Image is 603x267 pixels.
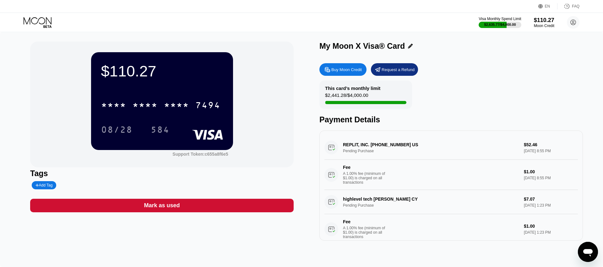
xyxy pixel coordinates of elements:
div: Mark as used [144,202,180,209]
div: A 1.00% fee (minimum of $1.00) is charged on all transactions [343,226,390,239]
div: $1.00 [524,169,578,174]
div: This card’s monthly limit [325,86,380,91]
div: $1.00 [524,224,578,229]
div: Add Tag [35,183,52,187]
div: FeeA 1.00% fee (minimum of $1.00) is charged on all transactions$1.00[DATE] 1:23 PM [324,214,578,244]
div: $110.27 [101,62,223,80]
div: [DATE] 1:23 PM [524,230,578,235]
div: $110.27 [534,17,554,24]
div: $2,441.28 / $4,000.00 [325,92,368,101]
div: EN [545,4,550,8]
div: $110.27Moon Credit [534,17,554,28]
div: FAQ [557,3,579,9]
div: Visa Monthly Spend Limit [479,17,521,21]
div: My Moon X Visa® Card [319,42,405,51]
div: Moon Credit [534,24,554,28]
div: Request a Refund [382,67,415,72]
div: [DATE] 8:55 PM [524,176,578,180]
div: Add Tag [32,181,56,189]
div: Tags [30,169,294,178]
div: Fee [343,165,387,170]
div: Mark as used [30,199,294,212]
div: 7494 [195,101,220,111]
div: 584 [151,125,170,136]
div: $2,635.77 / $4,000.00 [484,23,516,26]
div: EN [538,3,557,9]
div: Support Token:c655a8f6e5 [172,152,228,157]
div: Visa Monthly Spend Limit$2,635.77/$4,000.00 [479,17,521,28]
iframe: Button to launch messaging window, conversation in progress [578,242,598,262]
div: 584 [146,122,174,137]
div: Request a Refund [371,63,418,76]
div: A 1.00% fee (minimum of $1.00) is charged on all transactions [343,171,390,185]
div: 08/28 [96,122,137,137]
div: Buy Moon Credit [319,63,367,76]
div: FeeA 1.00% fee (minimum of $1.00) is charged on all transactions$1.00[DATE] 8:55 PM [324,160,578,190]
div: 08/28 [101,125,133,136]
div: Fee [343,219,387,224]
div: Support Token: c655a8f6e5 [172,152,228,157]
div: Payment Details [319,115,583,124]
div: Buy Moon Credit [331,67,362,72]
div: FAQ [572,4,579,8]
